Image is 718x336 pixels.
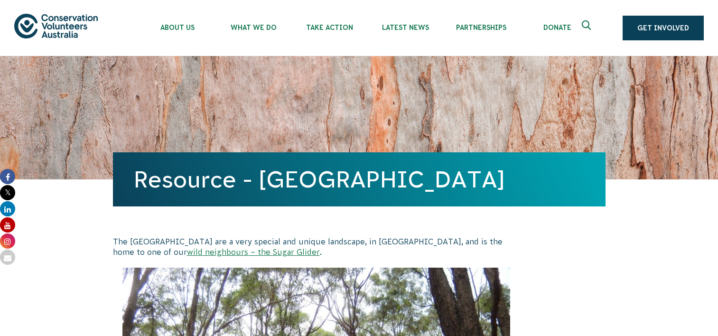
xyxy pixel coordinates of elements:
span: The [GEOGRAPHIC_DATA] are a very special and unique landscape, in [GEOGRAPHIC_DATA], and is the h... [113,237,503,256]
span: Take Action [291,24,367,31]
a: Get Involved [623,16,704,40]
span: About Us [140,24,215,31]
span: Partnerships [443,24,519,31]
span: Expand search box [582,20,594,36]
a: wild neighbours – the Sugar Glider [187,248,320,256]
span: What We Do [215,24,291,31]
button: Expand search box Close search box [576,17,599,39]
h1: Resource - [GEOGRAPHIC_DATA] [134,167,585,192]
img: logo.svg [14,14,98,38]
span: Donate [519,24,595,31]
span: Latest News [367,24,443,31]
